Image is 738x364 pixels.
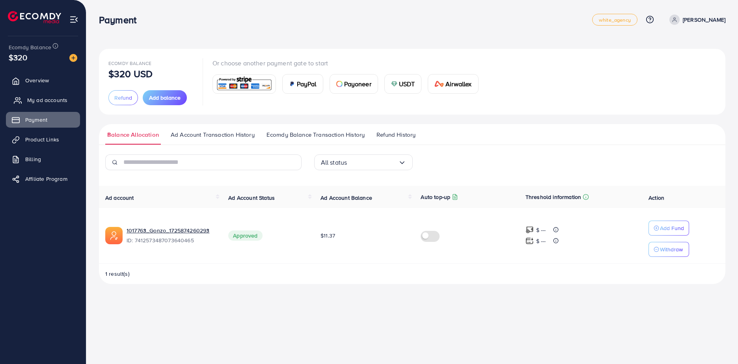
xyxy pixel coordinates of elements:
button: Refund [108,90,138,105]
img: menu [69,15,78,24]
a: Overview [6,72,80,88]
img: logo [8,11,61,23]
span: Refund [114,94,132,102]
button: Withdraw [649,242,689,257]
span: Billing [25,155,41,163]
a: cardPayoneer [330,74,378,94]
p: Or choose another payment gate to start [212,58,485,68]
span: Affiliate Program [25,175,67,183]
img: card [434,81,444,87]
a: card [212,74,276,94]
button: Add Fund [649,221,689,236]
h3: Payment [99,14,143,26]
span: Ecomdy Balance [108,60,151,67]
span: Payment [25,116,47,124]
a: My ad accounts [6,92,80,108]
a: [PERSON_NAME] [666,15,725,25]
input: Search for option [347,156,398,169]
span: Product Links [25,136,59,143]
span: PayPal [297,79,317,89]
span: Ad account [105,194,134,202]
span: Payoneer [344,79,371,89]
img: top-up amount [526,237,534,245]
p: $ --- [536,225,546,235]
span: Refund History [376,130,416,139]
img: image [69,54,77,62]
span: All status [321,156,347,169]
span: Ecomdy Balance Transaction History [266,130,365,139]
p: $ --- [536,236,546,246]
p: Threshold information [526,192,581,202]
span: ID: 7412573487073640465 [127,236,216,244]
span: Ecomdy Balance [9,43,51,51]
span: white_agency [599,17,631,22]
a: white_agency [592,14,637,26]
span: 1 result(s) [105,270,130,278]
span: Airwallex [445,79,471,89]
img: card [336,81,343,87]
iframe: Chat [704,329,732,358]
span: $11.37 [321,232,335,240]
span: Ad Account Balance [321,194,372,202]
span: Ad Account Transaction History [171,130,255,139]
img: ic-ads-acc.e4c84228.svg [105,227,123,244]
div: <span class='underline'>1017763_Gonzo_1725874260293</span></br>7412573487073640465 [127,227,216,245]
a: Billing [6,151,80,167]
span: Overview [25,76,49,84]
a: cardUSDT [384,74,422,94]
div: Search for option [314,154,413,170]
a: Product Links [6,132,80,147]
a: cardAirwallex [428,74,478,94]
img: card [391,81,397,87]
p: $320 USD [108,69,153,78]
a: 1017763_Gonzo_1725874260293 [127,227,216,234]
p: Auto top-up [421,192,450,202]
span: Ad Account Status [228,194,275,202]
img: card [215,76,273,93]
span: Balance Allocation [107,130,159,139]
a: Payment [6,112,80,128]
span: Add balance [149,94,181,102]
button: Add balance [143,90,187,105]
a: cardPayPal [282,74,323,94]
span: USDT [399,79,415,89]
p: Add Fund [660,223,684,233]
img: top-up amount [526,226,534,234]
span: Action [649,194,664,202]
span: $320 [9,52,28,63]
a: Affiliate Program [6,171,80,187]
p: [PERSON_NAME] [683,15,725,24]
span: My ad accounts [27,96,67,104]
p: Withdraw [660,245,683,254]
span: Approved [228,230,262,241]
img: card [289,81,295,87]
